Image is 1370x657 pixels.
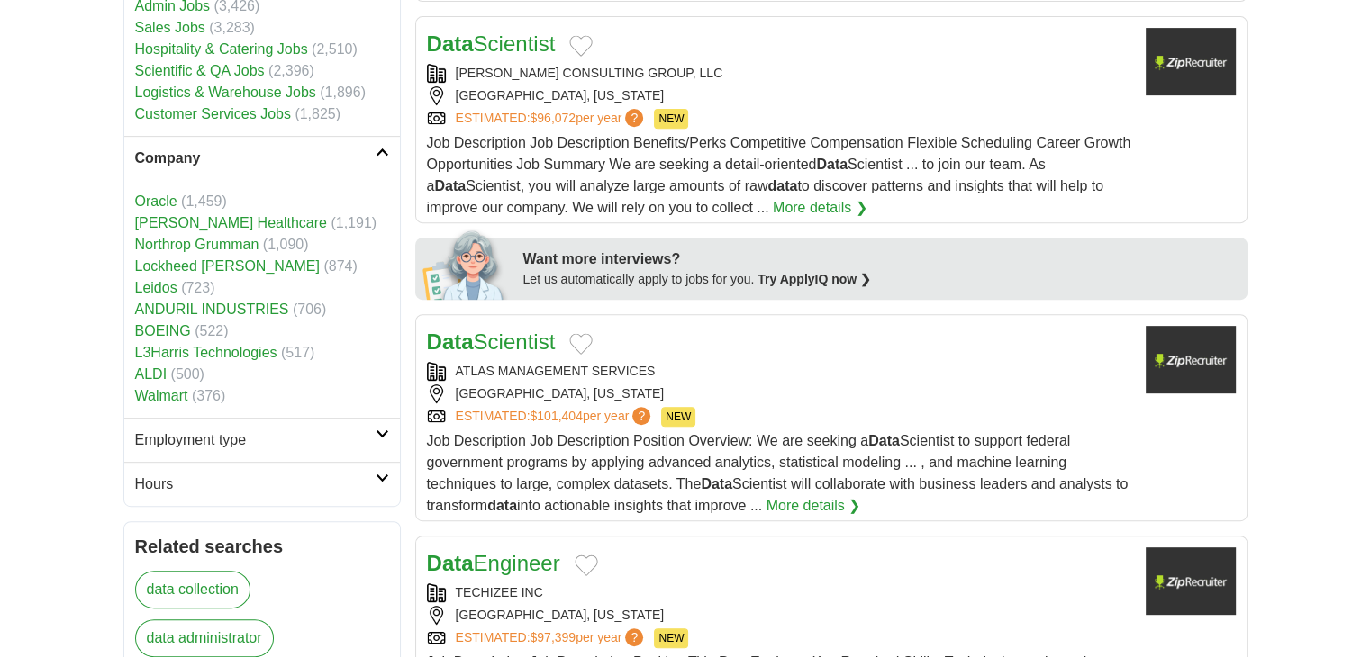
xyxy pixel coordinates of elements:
[523,248,1237,270] div: Want more interviews?
[767,178,797,193] strong: data
[135,237,259,252] a: Northrop Grumman
[661,407,695,427] span: NEW
[427,362,1131,381] div: ATLAS MANAGEMENT SERVICES
[575,554,598,576] button: Add to favorite jobs
[181,193,227,209] span: (1,459)
[209,20,255,35] span: (3,283)
[135,85,316,100] a: Logistics & Warehouse Jobs
[268,63,314,78] span: (2,396)
[625,628,643,646] span: ?
[135,63,265,78] a: Scientific & QA Jobs
[530,111,576,125] span: $96,072
[530,409,582,423] span: $101,404
[427,551,474,575] strong: Data
[758,272,871,286] a: Try ApplyIQ now ❯
[293,301,326,317] span: (706)
[135,388,188,403] a: Walmart
[135,258,320,274] a: Lockheed [PERSON_NAME]
[427,583,1131,602] div: TECHIZEE INC
[456,628,648,648] a: ESTIMATED:$97,399per year?
[124,462,400,506] a: Hours
[427,329,556,354] a: DataScientist
[1146,28,1236,95] img: Company logo
[701,476,732,491] strong: Data
[422,228,510,300] img: apply-iq-scientist.png
[135,106,291,121] a: Customer Services Jobs
[181,280,214,295] span: (723)
[427,606,1131,625] div: [GEOGRAPHIC_DATA], [US_STATE]
[295,106,340,121] span: (1,825)
[331,215,377,230] span: (1,191)
[135,323,191,338] a: BOEING
[427,135,1131,215] span: Job Description Job Description Benefits/Perks Competitive Compensation Flexible Scheduling Caree...
[124,418,400,462] a: Employment type
[135,301,289,317] a: ANDURIL INDUSTRIES
[456,109,648,129] a: ESTIMATED:$96,072per year?
[135,280,177,295] a: Leidos
[530,630,576,644] span: $97,399
[135,429,376,451] h2: Employment type
[434,178,466,193] strong: Data
[135,473,376,495] h2: Hours
[195,323,228,338] span: (522)
[427,86,1131,105] div: [GEOGRAPHIC_DATA], [US_STATE]
[320,85,366,100] span: (1,896)
[1146,547,1236,615] img: Company logo
[427,329,474,354] strong: Data
[569,333,593,355] button: Add to favorite jobs
[135,20,205,35] a: Sales Jobs
[263,237,309,252] span: (1,090)
[135,215,327,230] a: [PERSON_NAME] Healthcare
[427,64,1131,83] div: [PERSON_NAME] CONSULTING GROUP, LLC
[135,193,177,209] a: Oracle
[456,407,655,427] a: ESTIMATED:$101,404per year?
[124,136,400,180] a: Company
[569,35,593,57] button: Add to favorite jobs
[767,495,861,517] a: More details ❯
[625,109,643,127] span: ?
[192,388,225,403] span: (376)
[427,31,474,56] strong: Data
[868,433,900,448] strong: Data
[487,498,517,513] strong: data
[427,433,1129,513] span: Job Description Job Description Position Overview: We are seeking a Scientist to support federal ...
[427,551,560,575] a: DataEngineer
[281,345,314,360] span: (517)
[773,197,867,219] a: More details ❯
[135,366,168,382] a: ALDI
[135,345,277,360] a: L3Harris Technologies
[135,533,389,560] h2: Related searches
[632,407,650,425] span: ?
[654,109,688,129] span: NEW
[654,628,688,648] span: NEW
[312,41,358,57] span: (2,510)
[135,148,376,169] h2: Company
[816,157,848,172] strong: Data
[135,571,250,608] a: data collection
[171,366,204,382] span: (500)
[135,41,308,57] a: Hospitality & Catering Jobs
[1146,326,1236,393] img: Company logo
[427,384,1131,403] div: [GEOGRAPHIC_DATA], [US_STATE]
[427,31,556,56] a: DataScientist
[135,619,274,657] a: data administrator
[523,270,1237,289] div: Let us automatically apply to jobs for you.
[323,258,357,274] span: (874)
